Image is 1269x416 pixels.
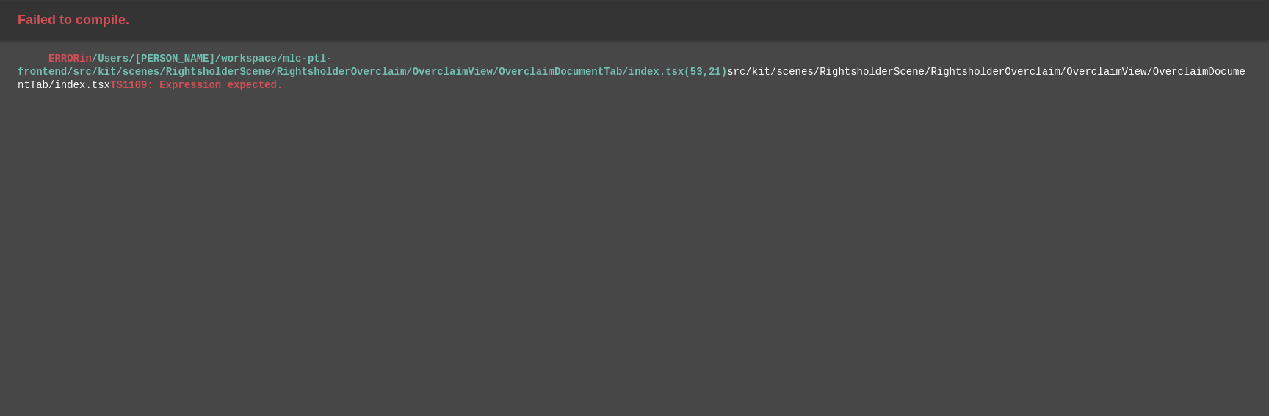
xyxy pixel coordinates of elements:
h3: Failed to compile. [18,12,1251,29]
span: TS1109: Expression expected. [110,79,283,91]
span: src/kit/scenes/RightsholderScene/RightsholderOverclaim/OverclaimView/OverclaimDocumentTab/index.tsx [18,66,1245,91]
span: [tsl] [18,53,48,65]
span: in [79,53,92,65]
span: /Users/[PERSON_NAME]/workspace/mlc-ptl-frontend/src/kit/scenes/RightsholderScene/RightsholderOver... [18,53,727,78]
span: ERROR [48,53,79,65]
